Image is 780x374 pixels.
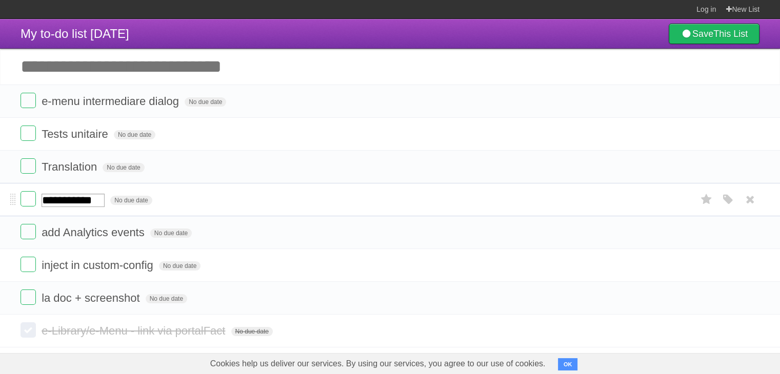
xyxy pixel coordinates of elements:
[21,289,36,305] label: Done
[21,126,36,141] label: Done
[146,294,187,303] span: No due date
[42,226,147,239] span: add Analytics events
[21,224,36,239] label: Done
[42,259,156,272] span: inject in custom-config
[200,354,556,374] span: Cookies help us deliver our services. By using our services, you agree to our use of cookies.
[42,292,142,304] span: la doc + screenshot
[697,191,716,208] label: Star task
[42,160,99,173] span: Translation
[150,228,192,238] span: No due date
[42,128,111,140] span: Tests unitaire
[21,191,36,206] label: Done
[159,261,201,271] span: No due date
[21,257,36,272] label: Done
[231,327,273,336] span: No due date
[713,29,748,39] b: This List
[42,324,228,337] span: e-Library/e-Menu - link via portalFact
[21,93,36,108] label: Done
[21,27,129,40] span: My to-do list [DATE]
[669,24,759,44] a: SaveThis List
[103,163,144,172] span: No due date
[114,130,155,139] span: No due date
[558,358,578,370] button: OK
[42,95,182,108] span: e-menu intermediare dialog
[185,97,226,107] span: No due date
[21,158,36,174] label: Done
[110,196,152,205] span: No due date
[21,322,36,338] label: Done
